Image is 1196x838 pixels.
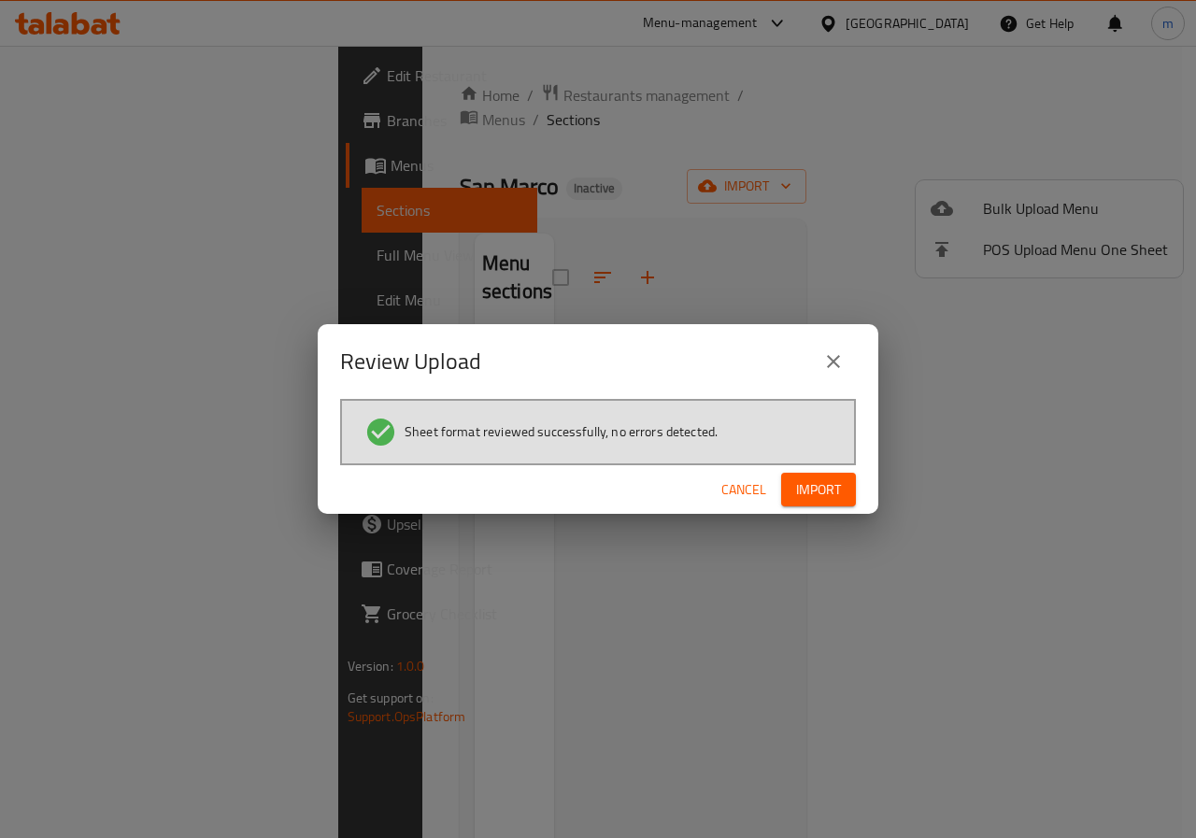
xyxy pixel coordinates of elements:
[405,422,718,441] span: Sheet format reviewed successfully, no errors detected.
[721,478,766,502] span: Cancel
[781,473,856,507] button: Import
[811,339,856,384] button: close
[340,347,481,376] h2: Review Upload
[714,473,774,507] button: Cancel
[796,478,841,502] span: Import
